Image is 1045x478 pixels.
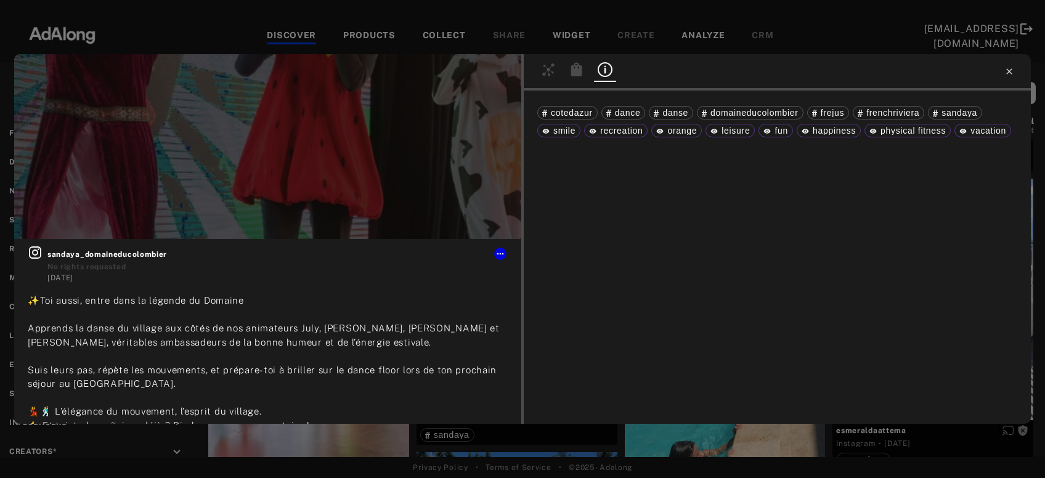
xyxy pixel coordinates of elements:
div: recreation [589,126,643,135]
div: vacation [959,126,1006,135]
div: happiness [802,126,856,135]
time: 2025-08-04T15:54:29.000Z [47,273,73,282]
div: frejus [812,108,844,117]
span: sandaya [941,108,977,118]
span: danse [662,108,688,118]
div: sandaya [933,108,977,117]
span: dance [615,108,641,118]
span: domaineducolombier [710,108,799,118]
div: smile [542,126,575,135]
div: fun [763,126,788,135]
span: No rights requested [47,262,126,271]
div: dance [606,108,641,117]
span: frenchriviera [866,108,919,118]
div: leisure [710,126,750,135]
span: physical fitness [880,126,946,136]
div: physical fitness [869,126,946,135]
span: leisure [722,126,750,136]
span: cotedazur [551,108,593,118]
div: cotedazur [542,108,593,117]
span: frejus [821,108,844,118]
span: happiness [813,126,856,136]
span: recreation [600,126,643,136]
div: danse [654,108,688,117]
span: fun [775,126,788,136]
span: vacation [970,126,1006,136]
span: smile [553,126,575,136]
span: sandaya_domaineducolombier [47,249,508,260]
div: domaineducolombier [702,108,799,117]
div: orange [656,126,697,135]
div: frenchriviera [858,108,919,117]
span: orange [667,126,697,136]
